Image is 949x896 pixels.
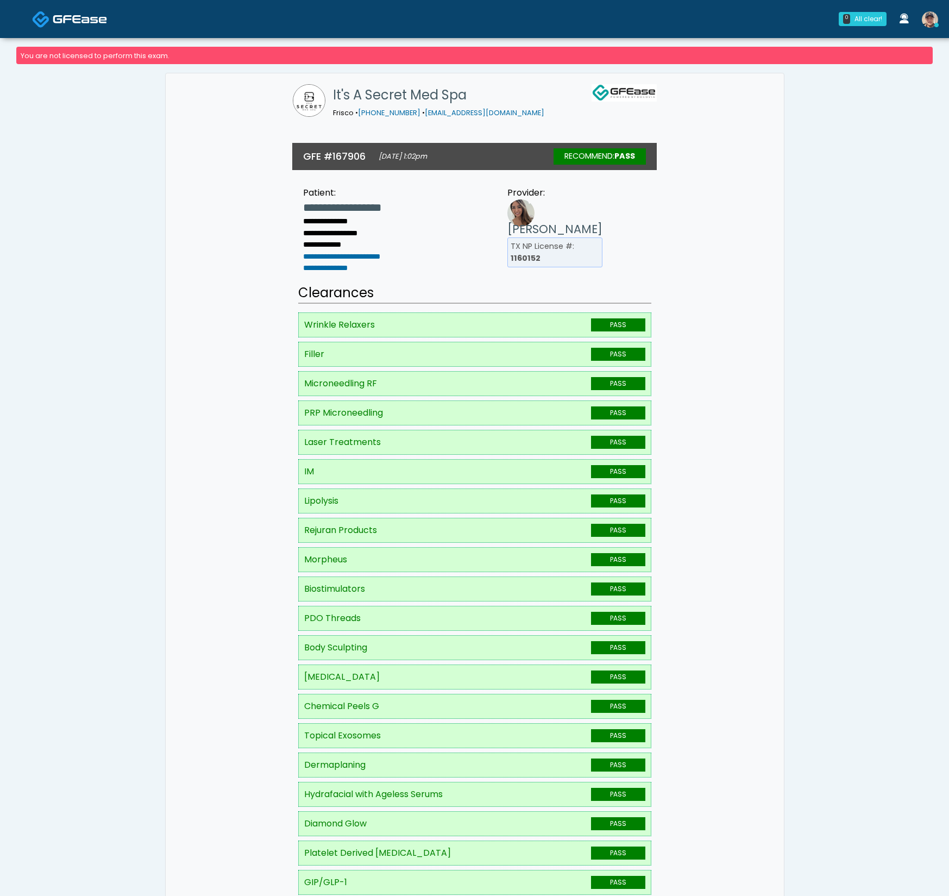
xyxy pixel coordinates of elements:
li: [MEDICAL_DATA] [298,665,651,690]
span: PASS [591,377,645,390]
span: PASS [591,318,645,331]
span: PASS [591,465,645,478]
span: • [422,108,425,117]
a: [PHONE_NUMBER] [358,108,420,117]
h1: It's A Secret Med Spa [333,84,544,106]
span: PASS [591,729,645,742]
small: [DATE] 1:02pm [379,152,427,161]
li: Laser Treatments [298,430,651,455]
span: PASS [591,553,645,566]
li: Body Sculpting [298,635,651,660]
img: GFEase Logo [592,84,657,102]
span: PASS [591,671,645,684]
span: PASS [591,348,645,361]
span: PASS [591,817,645,830]
h2: Clearances [298,283,651,304]
li: Lipolysis [298,488,651,513]
li: Topical Exosomes [298,723,651,748]
div: RECOMMEND: [554,148,646,165]
li: PDO Threads [298,606,651,631]
li: TX NP License #: [507,237,602,267]
li: Rejuran Products [298,518,651,543]
img: Docovia [53,14,107,24]
span: PASS [591,788,645,801]
span: PASS [591,641,645,654]
a: [EMAIL_ADDRESS][DOMAIN_NAME] [425,108,544,117]
img: Docovia [32,10,50,28]
span: PASS [591,759,645,772]
a: Docovia [32,1,107,36]
li: Biostimulators [298,577,651,601]
b: 1160152 [511,253,541,264]
span: PASS [591,700,645,713]
li: Platelet Derived [MEDICAL_DATA] [298,841,651,866]
span: PASS [591,612,645,625]
img: Amos GFE [922,11,938,28]
h3: GFE #167906 [303,149,366,163]
li: Filler [298,342,651,367]
div: 0 [843,14,850,24]
li: Chemical Peels G [298,694,651,719]
span: • [355,108,358,117]
li: Microneedling RF [298,371,651,396]
span: PASS [591,847,645,860]
h3: [PERSON_NAME] [507,221,602,237]
small: Frisco [333,108,544,117]
div: Patient: [303,186,381,199]
li: IM [298,459,651,484]
span: PASS [591,582,645,596]
div: All clear! [854,14,882,24]
li: Morpheus [298,547,651,572]
img: Provider image [507,199,535,227]
li: GIP/GLP-1 [298,870,651,895]
span: PASS [591,524,645,537]
img: It's A Secret Med Spa [293,84,325,117]
li: Dermaplaning [298,753,651,778]
li: PRP Microneedling [298,400,651,425]
small: You are not licensed to perform this exam. [21,51,169,60]
li: Wrinkle Relaxers [298,312,651,337]
span: PASS [591,494,645,507]
li: Diamond Glow [298,811,651,836]
span: PASS [591,406,645,419]
div: Provider: [507,186,602,199]
span: PASS [591,436,645,449]
a: 0 All clear! [832,8,893,30]
li: Hydrafacial with Ageless Serums [298,782,651,807]
span: PASS [591,876,645,889]
strong: Pass [614,151,635,161]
